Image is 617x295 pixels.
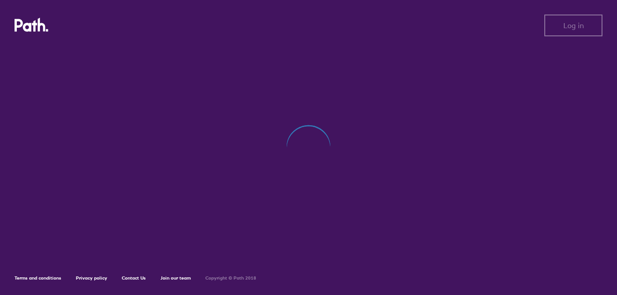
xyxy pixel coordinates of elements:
[563,21,584,29] span: Log in
[160,275,191,281] a: Join our team
[544,15,602,36] button: Log in
[15,275,61,281] a: Terms and conditions
[122,275,146,281] a: Contact Us
[205,275,256,281] h6: Copyright © Path 2018
[76,275,107,281] a: Privacy policy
